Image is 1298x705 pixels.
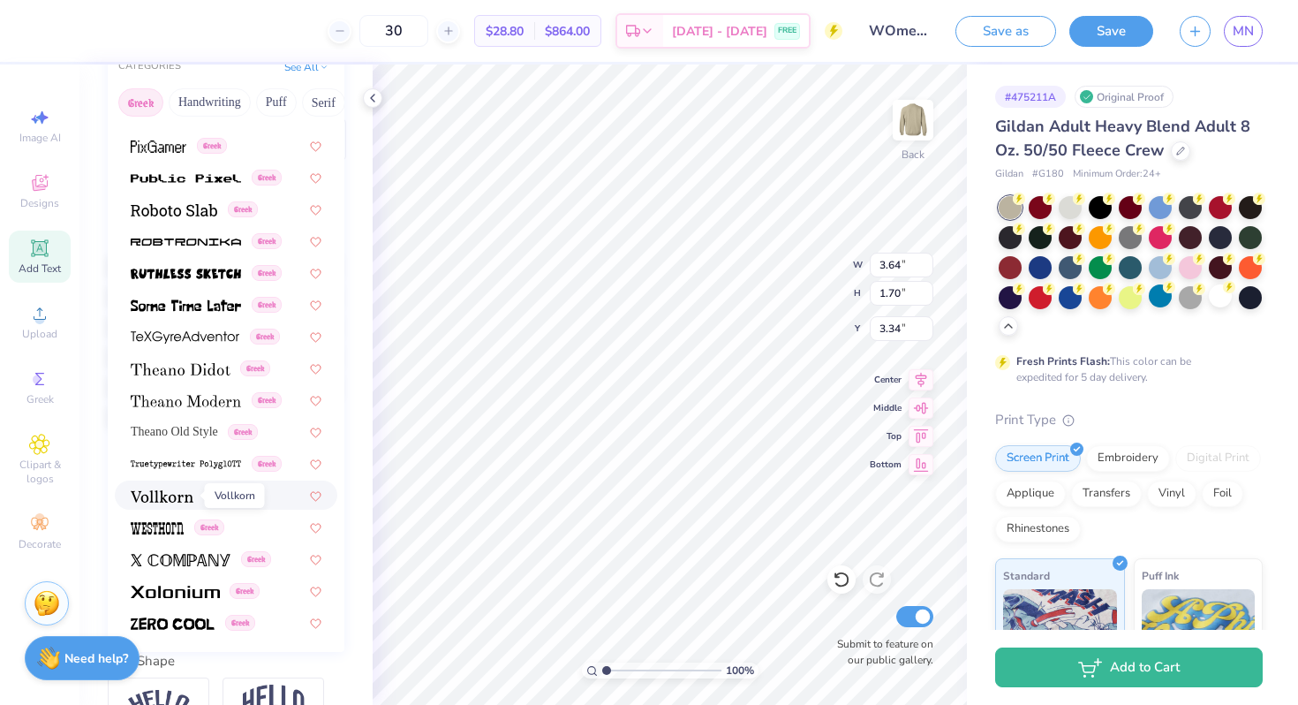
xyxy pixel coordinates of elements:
[194,519,224,535] span: Greek
[870,459,902,471] span: Bottom
[995,410,1263,430] div: Print Type
[1075,86,1173,108] div: Original Proof
[1147,481,1196,507] div: Vinyl
[241,551,271,567] span: Greek
[486,22,524,41] span: $28.80
[1016,353,1234,385] div: This color can be expedited for 5 day delivery.
[1086,445,1170,472] div: Embroidery
[856,13,942,49] input: Untitled Design
[19,262,61,276] span: Add Text
[118,88,163,117] button: Greek
[995,648,1263,687] button: Add to Cart
[870,402,902,414] span: Middle
[870,430,902,443] span: Top
[131,172,241,185] img: Public Pixel
[131,618,215,630] img: Zero Cool
[1071,481,1142,507] div: Transfers
[64,650,128,667] strong: Need help?
[1032,167,1064,182] span: # G180
[22,327,57,341] span: Upload
[252,170,282,186] span: Greek
[205,483,265,508] div: Vollkorn
[302,88,345,117] button: Serif
[1069,16,1153,47] button: Save
[131,363,230,375] img: Theano Didot
[902,147,924,163] div: Back
[131,522,184,534] img: Westhorn
[252,392,282,408] span: Greek
[131,586,220,598] img: Xolonium
[131,268,241,280] img: Ruthless Sketch
[279,58,334,76] button: See All
[20,196,59,210] span: Designs
[250,329,280,345] span: Greek
[197,138,227,154] span: Greek
[895,102,931,138] img: Back
[230,583,260,599] span: Greek
[131,422,218,441] span: Theano Old Style
[131,299,241,312] img: Some Time Later
[672,22,767,41] span: [DATE] - [DATE]
[359,15,428,47] input: – –
[1233,21,1254,42] span: MN
[131,490,193,503] img: Vollkorn
[131,140,186,153] img: PixGamer
[252,265,282,281] span: Greek
[870,374,902,386] span: Center
[1224,16,1263,47] a: MN
[995,116,1250,161] span: Gildan Adult Heavy Blend Adult 8 Oz. 50/50 Fleece Crew
[131,331,239,344] img: TeXGyreAdventor
[131,459,241,471] img: Truetypewriter PolyglOTT
[827,636,933,668] label: Submit to feature on our public gallery.
[26,392,54,406] span: Greek
[240,360,270,376] span: Greek
[252,233,282,249] span: Greek
[228,201,258,217] span: Greek
[1142,566,1179,585] span: Puff Ink
[995,516,1081,542] div: Rhinestones
[228,424,258,440] span: Greek
[1073,167,1161,182] span: Minimum Order: 24 +
[131,395,241,407] img: Theano Modern
[995,86,1066,108] div: # 475211A
[1016,354,1110,368] strong: Fresh Prints Flash:
[1142,589,1256,678] img: Puff Ink
[131,554,230,566] img: X Company
[225,615,255,631] span: Greek
[778,25,796,37] span: FREE
[1202,481,1243,507] div: Foil
[1003,566,1050,585] span: Standard
[131,236,241,248] img: Robtronika
[1175,445,1261,472] div: Digital Print
[995,445,1081,472] div: Screen Print
[252,297,282,313] span: Greek
[995,481,1066,507] div: Applique
[995,167,1023,182] span: Gildan
[108,651,344,671] div: Text Shape
[726,663,754,678] span: 100 %
[955,16,1056,47] button: Save as
[118,59,181,74] div: CATEGORIES
[9,458,71,486] span: Clipart & logos
[256,88,297,117] button: Puff
[169,88,251,117] button: Handwriting
[19,131,61,145] span: Image AI
[545,22,590,41] span: $864.00
[252,456,282,472] span: Greek
[1003,589,1117,678] img: Standard
[131,204,217,216] img: Roboto Slab
[19,537,61,551] span: Decorate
